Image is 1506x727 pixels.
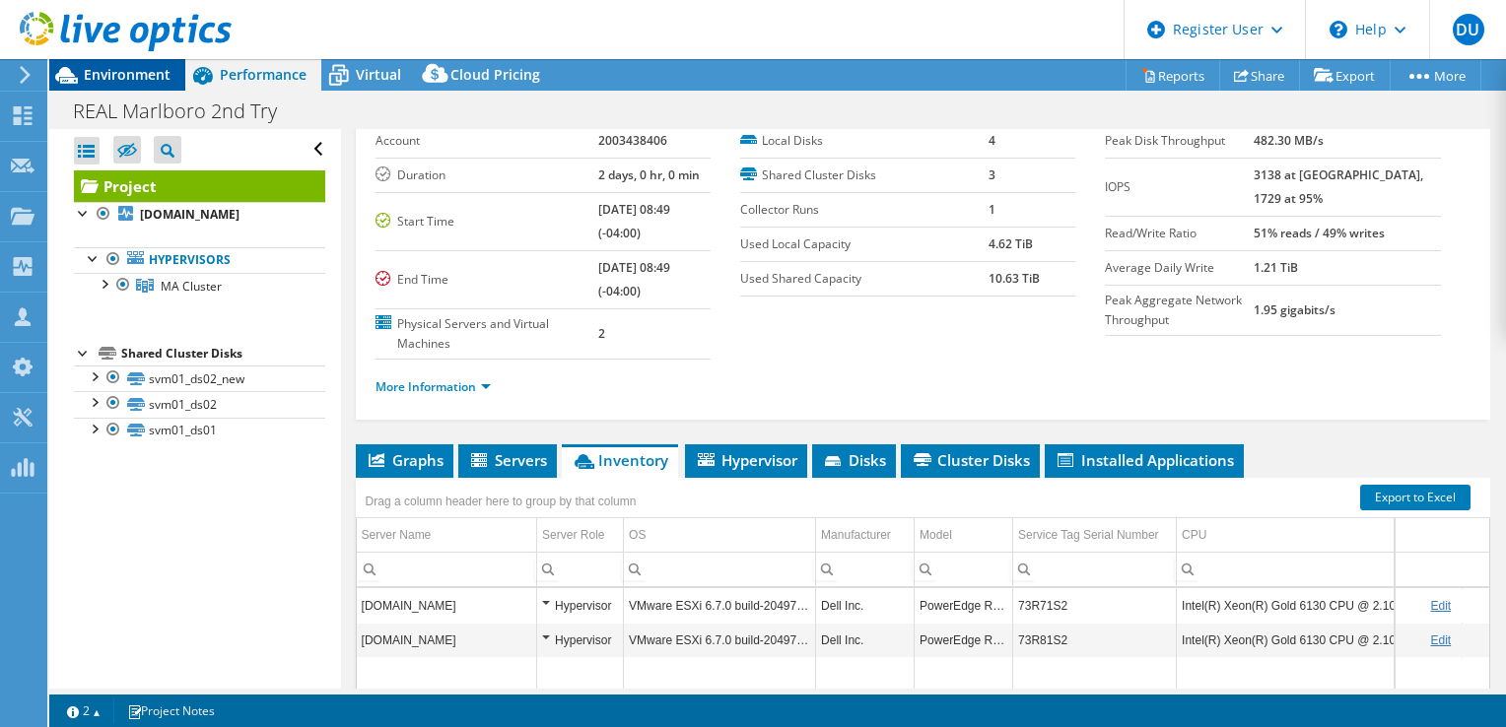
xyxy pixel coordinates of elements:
div: Shared Cluster Disks [121,342,325,365]
label: Account [376,131,599,151]
span: Disks [822,450,886,470]
div: OS [629,523,646,547]
div: CPU [1182,523,1206,547]
span: Cluster Disks [911,450,1030,470]
div: Model [920,523,952,547]
div: Server Name [362,523,432,547]
td: Column Server Name, Filter cell [357,552,537,586]
td: Column Server Name, Value hszvmw9.hardwarespecialty.com [357,623,537,657]
td: Server Role Column [537,518,624,553]
a: Edit [1430,599,1451,613]
label: Average Daily Write [1105,258,1254,278]
div: Service Tag Serial Number [1018,523,1159,547]
a: svm01_ds02_new [74,365,325,391]
div: Manufacturer [821,523,891,547]
b: 482.30 MB/s [1254,132,1324,149]
a: Edit [1430,633,1451,647]
a: Share [1219,60,1300,91]
span: Cloud Pricing [450,65,540,84]
span: Hypervisor [695,450,797,470]
td: Column Server Role, Value Hypervisor [537,623,624,657]
td: Column CPU, Value Intel(R) Xeon(R) Gold 6130 CPU @ 2.10GHz 2.10 GHz [1177,623,1463,657]
b: 1 [989,201,995,218]
a: svm01_ds02 [74,391,325,417]
b: [DATE] 08:49 (-04:00) [598,259,670,299]
a: More Information [376,378,491,395]
span: Installed Applications [1055,450,1234,470]
a: More [1390,60,1481,91]
label: IOPS [1105,177,1254,197]
label: End Time [376,270,599,290]
a: Reports [1126,60,1220,91]
a: svm01_ds01 [74,418,325,443]
td: Column Service Tag Serial Number, Filter cell [1013,552,1177,586]
b: [DATE] 08:49 (-04:00) [598,201,670,241]
td: Column Server Role, Filter cell [537,552,624,586]
td: Column OS, Filter cell [624,552,816,586]
h1: REAL Marlboro 2nd Try [64,100,308,122]
a: [DOMAIN_NAME] [74,202,325,228]
b: 2 [598,325,605,342]
a: Hypervisors [74,247,325,273]
td: Column OS, Value VMware ESXi 6.7.0 build-20497097 [624,588,816,623]
td: Column Server Role, Value Hypervisor [537,588,624,623]
b: 4 [989,132,995,149]
label: Local Disks [740,131,989,151]
span: Servers [468,450,547,470]
td: Column CPU, Filter cell [1177,552,1463,586]
b: 1.21 TiB [1254,259,1298,276]
label: Used Shared Capacity [740,269,989,289]
td: Column Manufacturer, Value Dell Inc. [816,588,915,623]
b: 1.95 gigabits/s [1254,301,1335,318]
b: [DOMAIN_NAME] [140,206,240,223]
div: Drag a column header here to group by that column [361,488,642,515]
label: Shared Cluster Disks [740,165,989,185]
span: MA Cluster [161,278,222,295]
td: Column Manufacturer, Value Dell Inc. [816,623,915,657]
b: 2 days, 0 hr, 0 min [598,166,700,183]
div: Server Role [542,523,604,547]
label: Peak Disk Throughput [1105,131,1254,151]
label: Read/Write Ratio [1105,224,1254,243]
a: Export to Excel [1360,485,1471,510]
td: Column Model, Filter cell [915,552,1013,586]
div: Hypervisor [542,594,618,618]
td: Manufacturer Column [816,518,915,553]
span: Graphs [366,450,444,470]
td: Column Manufacturer, Filter cell [816,552,915,586]
label: Start Time [376,212,599,231]
a: 2 [53,698,114,723]
span: Environment [84,65,171,84]
b: 3 [989,166,995,183]
label: Peak Aggregate Network Throughput [1105,291,1254,330]
a: Project [74,170,325,202]
span: DU [1453,14,1484,45]
td: Column Model, Value PowerEdge R740 [915,588,1013,623]
td: Column CPU, Value Intel(R) Xeon(R) Gold 6130 CPU @ 2.10GHz 2.10 GHz [1177,588,1463,623]
td: Column Service Tag Serial Number, Value 73R71S2 [1013,588,1177,623]
td: OS Column [624,518,816,553]
label: Duration [376,165,599,185]
td: Model Column [915,518,1013,553]
span: Virtual [356,65,401,84]
td: Column Service Tag Serial Number, Value 73R81S2 [1013,623,1177,657]
label: Collector Runs [740,200,989,220]
td: Column Model, Value PowerEdge R740 [915,623,1013,657]
b: 10.63 TiB [989,270,1040,287]
b: 2003438406 [598,132,667,149]
span: Inventory [572,450,668,470]
b: 4.62 TiB [989,235,1033,252]
td: Column Server Name, Value hszvmw8.hardwarespecialty.com [357,588,537,623]
b: 51% reads / 49% writes [1254,225,1385,241]
a: MA Cluster [74,273,325,298]
b: 3138 at [GEOGRAPHIC_DATA], 1729 at 95% [1254,166,1423,207]
a: Project Notes [113,698,229,723]
label: Physical Servers and Virtual Machines [376,314,599,354]
td: CPU Column [1177,518,1463,553]
label: Used Local Capacity [740,234,989,254]
svg: \n [1330,21,1347,38]
td: Server Name Column [357,518,537,553]
span: Performance [220,65,307,84]
td: Column OS, Value VMware ESXi 6.7.0 build-20497097 [624,623,816,657]
td: Service Tag Serial Number Column [1013,518,1177,553]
